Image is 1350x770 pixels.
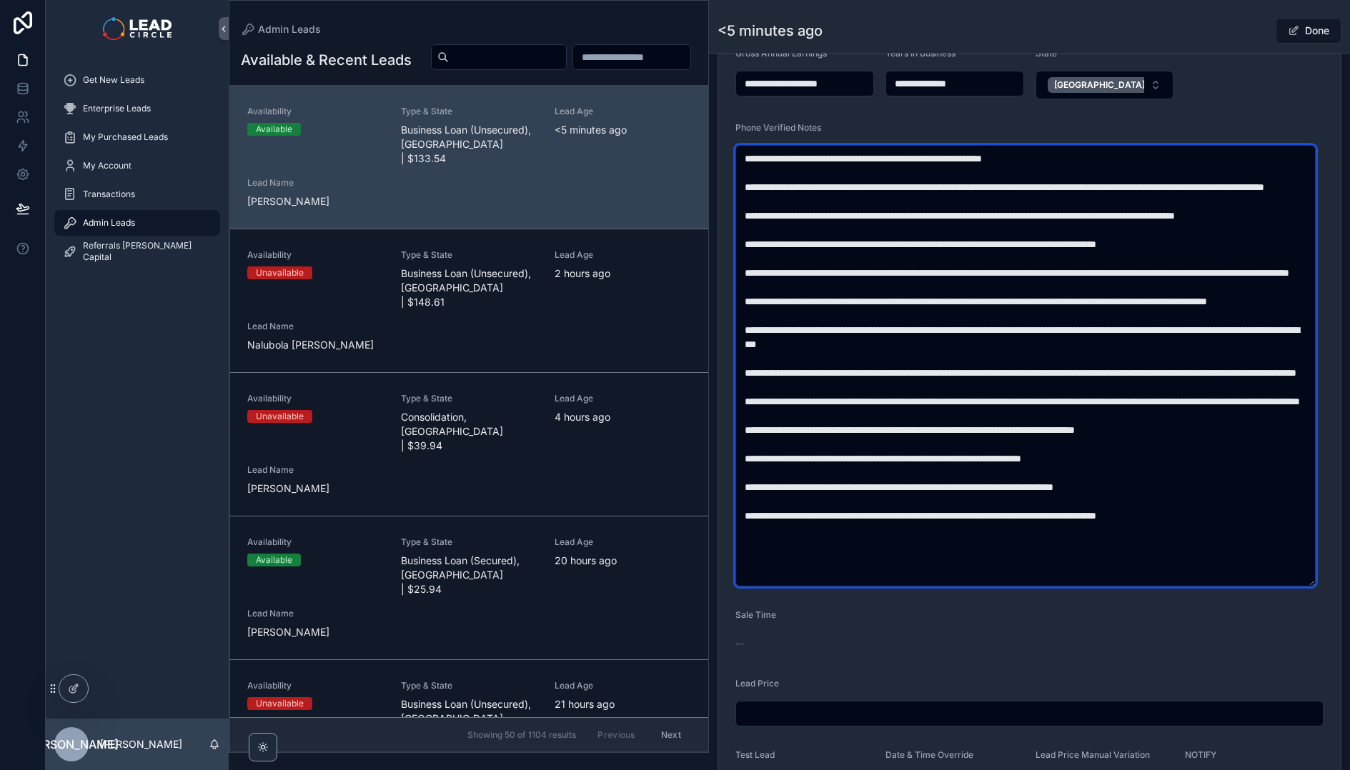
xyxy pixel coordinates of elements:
[555,249,691,261] span: Lead Age
[24,736,119,753] span: [PERSON_NAME]
[230,229,708,372] a: AvailabilityUnavailableType & StateBusiness Loan (Unsecured), [GEOGRAPHIC_DATA] | $148.61Lead Age...
[1185,749,1216,760] span: NOTIFY
[555,393,691,404] span: Lead Age
[230,516,708,659] a: AvailabilityAvailableType & StateBusiness Loan (Secured), [GEOGRAPHIC_DATA] | $25.94Lead Age20 ho...
[83,103,151,114] span: Enterprise Leads
[735,122,821,133] span: Phone Verified Notes
[247,481,384,496] span: [PERSON_NAME]
[1036,71,1174,99] button: Select Button
[83,240,206,263] span: Referrals [PERSON_NAME] Capital
[247,393,384,404] span: Availability
[401,554,537,596] span: Business Loan (Secured), [GEOGRAPHIC_DATA] | $25.94
[54,210,220,236] a: Admin Leads
[54,96,220,121] a: Enterprise Leads
[401,106,537,117] span: Type & State
[555,410,691,424] span: 4 hours ago
[54,67,220,93] a: Get New Leads
[401,393,537,404] span: Type & State
[247,338,384,352] span: Nalubola [PERSON_NAME]
[735,749,775,760] span: Test Lead
[54,181,220,207] a: Transactions
[1048,77,1166,93] button: Unselect 11
[103,17,171,40] img: App logo
[467,729,576,741] span: Showing 50 of 1104 results
[555,266,691,281] span: 2 hours ago
[247,321,384,332] span: Lead Name
[100,737,182,751] p: [PERSON_NAME]
[247,608,384,619] span: Lead Name
[83,160,131,171] span: My Account
[735,609,776,620] span: Sale Time
[54,239,220,264] a: Referrals [PERSON_NAME] Capital
[247,536,384,548] span: Availability
[401,123,537,166] span: Business Loan (Unsecured), [GEOGRAPHIC_DATA] | $133.54
[401,536,537,548] span: Type & State
[555,123,691,137] span: <5 minutes ago
[256,554,292,566] div: Available
[54,124,220,150] a: My Purchased Leads
[247,194,384,209] span: [PERSON_NAME]
[256,410,304,423] div: Unavailable
[735,636,744,651] span: --
[256,123,292,136] div: Available
[230,86,708,229] a: AvailabilityAvailableType & StateBusiness Loan (Unsecured), [GEOGRAPHIC_DATA] | $133.54Lead Age<5...
[247,249,384,261] span: Availability
[54,153,220,179] a: My Account
[247,625,384,639] span: [PERSON_NAME]
[241,22,321,36] a: Admin Leads
[401,697,537,740] span: Business Loan (Unsecured), [GEOGRAPHIC_DATA] | $73.23
[555,680,691,691] span: Lead Age
[555,536,691,548] span: Lead Age
[230,372,708,516] a: AvailabilityUnavailableType & StateConsolidation, [GEOGRAPHIC_DATA] | $39.94Lead Age4 hours agoLe...
[241,50,412,70] h1: Available & Recent Leads
[401,410,537,453] span: Consolidation, [GEOGRAPHIC_DATA] | $39.94
[247,680,384,691] span: Availability
[885,749,973,760] span: Date & Time Override
[1036,749,1150,760] span: Lead Price Manual Variation
[1054,79,1145,91] span: [GEOGRAPHIC_DATA]
[718,21,823,41] h1: <5 minutes ago
[555,554,691,568] span: 20 hours ago
[401,249,537,261] span: Type & State
[83,189,135,200] span: Transactions
[247,177,384,189] span: Lead Name
[401,680,537,691] span: Type & State
[46,57,229,283] div: scrollable content
[401,266,537,309] span: Business Loan (Unsecured), [GEOGRAPHIC_DATA] | $148.61
[1276,18,1341,44] button: Done
[258,22,321,36] span: Admin Leads
[256,697,304,710] div: Unavailable
[735,678,779,689] span: Lead Price
[83,131,168,143] span: My Purchased Leads
[247,106,384,117] span: Availability
[555,106,691,117] span: Lead Age
[83,217,135,229] span: Admin Leads
[256,266,304,279] div: Unavailable
[651,724,691,746] button: Next
[247,464,384,476] span: Lead Name
[555,697,691,711] span: 21 hours ago
[83,74,144,86] span: Get New Leads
